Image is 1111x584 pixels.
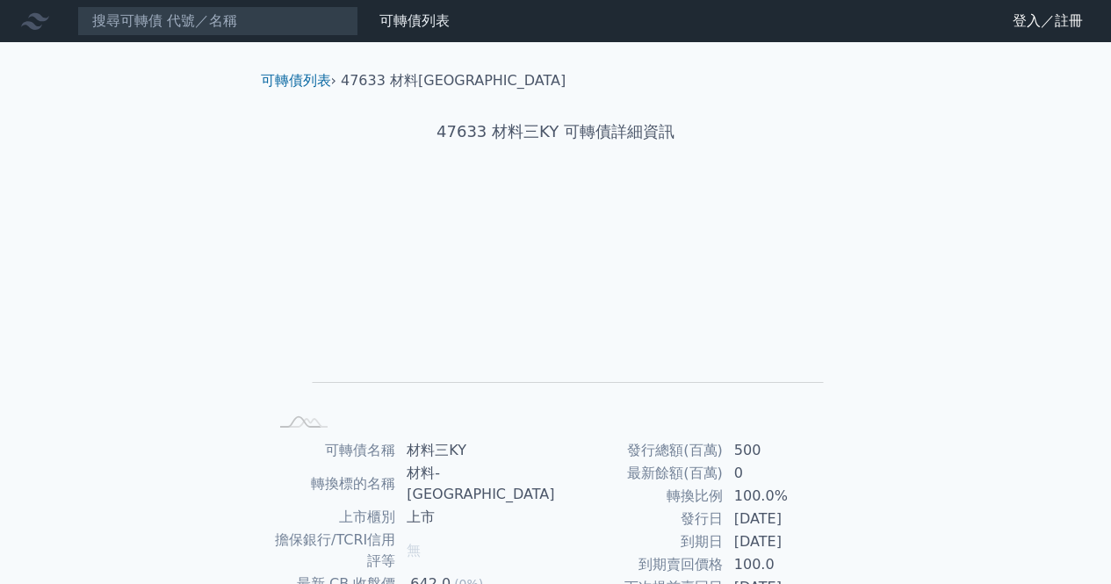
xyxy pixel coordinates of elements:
[556,439,724,462] td: 發行總額(百萬)
[396,439,555,462] td: 材料三KY
[407,542,421,559] span: 無
[297,199,824,409] g: Chart
[396,462,555,506] td: 材料-[GEOGRAPHIC_DATA]
[268,506,397,529] td: 上市櫃別
[341,70,566,91] li: 47633 材料[GEOGRAPHIC_DATA]
[556,462,724,485] td: 最新餘額(百萬)
[268,529,397,573] td: 擔保銀行/TCRI信用評等
[77,6,358,36] input: 搜尋可轉債 代號／名稱
[556,553,724,576] td: 到期賣回價格
[724,530,844,553] td: [DATE]
[379,12,450,29] a: 可轉債列表
[247,119,865,144] h1: 47633 材料三KY 可轉債詳細資訊
[268,439,397,462] td: 可轉債名稱
[556,508,724,530] td: 發行日
[724,485,844,508] td: 100.0%
[724,508,844,530] td: [DATE]
[261,70,336,91] li: ›
[999,7,1097,35] a: 登入／註冊
[396,506,555,529] td: 上市
[556,530,724,553] td: 到期日
[268,462,397,506] td: 轉換標的名稱
[724,439,844,462] td: 500
[724,462,844,485] td: 0
[556,485,724,508] td: 轉換比例
[261,72,331,89] a: 可轉債列表
[724,553,844,576] td: 100.0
